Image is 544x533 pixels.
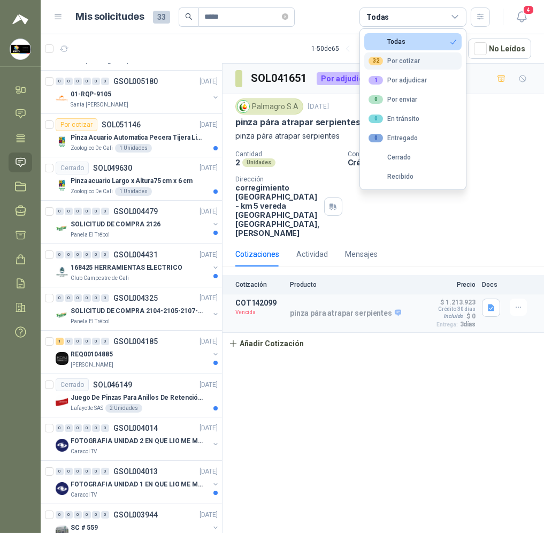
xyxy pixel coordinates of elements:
div: 0 [101,511,109,519]
div: 0 [65,208,73,215]
div: 0 [83,251,91,258]
p: Precio [422,281,476,288]
a: 0 0 0 0 0 0 GSOL004431[DATE] Company Logo168425 HERRAMIENTAS ELECTRICOClub Campestre de Cali [56,248,220,283]
div: 0 [101,251,109,258]
div: 0 [74,208,82,215]
p: Caracol TV [71,491,97,499]
div: 0 [101,424,109,432]
p: Panela El Trébol [71,231,110,239]
img: Company Logo [56,135,68,148]
p: GSOL004014 [113,424,158,432]
button: 0En tránsito [364,110,462,127]
p: FOTOGRAFIA UNIDAD 2 EN QUE LIO ME METI [71,436,204,446]
div: 0 [65,468,73,475]
p: Zoologico De Cali [71,187,113,196]
p: 01-RQP-9105 [71,89,111,100]
p: GSOL004185 [113,338,158,345]
button: 1Por adjudicar [364,72,462,89]
div: 0 [56,424,64,432]
div: 0 [65,78,73,85]
a: 1 0 0 0 0 0 GSOL004185[DATE] Company LogoREQ00104885[PERSON_NAME] [56,335,220,369]
div: 1 - 50 de 65 [311,40,373,57]
h3: SOL041651 [251,70,308,87]
a: 0 0 0 0 0 0 GSOL005180[DATE] Company Logo01-RQP-9105Santa [PERSON_NAME] [56,75,220,109]
p: [DATE] [200,467,218,477]
div: 0 [92,511,100,519]
div: 0 [101,78,109,85]
div: 0 [101,468,109,475]
div: 0 [369,95,383,104]
div: 0 [74,78,82,85]
div: Entregado [369,134,418,142]
div: 0 [92,78,100,85]
div: Por adjudicar [369,76,427,85]
div: Cerrado [56,162,89,174]
div: 0 [74,251,82,258]
div: 0 [83,468,91,475]
a: Por cotizarSOL051146[DATE] Company LogoPinza Acuario Automatica Pecera Tijera Limpiador AlicateZo... [41,114,222,157]
p: Club Campestre de Cali [71,274,129,283]
div: Por cotizar [56,118,97,131]
div: Unidades [242,158,275,167]
p: SOL046149 [93,381,132,389]
p: pinza pára atrapar serpientes [235,117,361,128]
span: close-circle [282,12,288,22]
p: [DATE] [200,163,218,173]
img: Company Logo [56,265,68,278]
p: [DATE] [308,102,329,112]
span: 33 [153,11,170,24]
img: Company Logo [237,101,249,112]
p: Zoologico De Cali [71,144,113,153]
button: Cerrado [364,149,462,166]
p: GSOL004013 [113,468,158,475]
p: GSOL005180 [113,78,158,85]
p: Juego De Pinzas Para Anillos De Retención 6 Piezas - 360A - [PERSON_NAME] [71,393,204,403]
p: corregimiento [GEOGRAPHIC_DATA] - km 5 vereda [GEOGRAPHIC_DATA] [GEOGRAPHIC_DATA] , [PERSON_NAME] [235,183,320,238]
div: 0 [101,294,109,302]
p: Vencida [235,307,284,318]
button: 4 [512,7,531,27]
p: Cotización [235,281,284,288]
div: 0 [56,251,64,258]
span: 4 [523,5,534,15]
p: [DATE] [200,120,218,130]
p: Dirección [235,176,320,183]
p: Lafayette SAS [71,404,103,413]
p: [DATE] [200,510,218,520]
div: 0 [101,338,109,345]
p: GSOL004479 [113,208,158,215]
div: 0 [56,468,64,475]
div: Cerrado [369,154,411,161]
div: Todas [369,38,405,45]
button: 32Por cotizar [364,52,462,70]
div: 0 [56,208,64,215]
div: 0 [56,511,64,519]
div: 0 [92,294,100,302]
a: CerradoSOL046149[DATE] Company LogoJuego De Pinzas Para Anillos De Retención 6 Piezas - 360A - [P... [41,374,222,417]
div: 0 [56,294,64,302]
p: [DATE] [200,77,218,87]
p: pinza pára atrapar serpientes [235,130,531,142]
p: SC # 559 [71,523,98,533]
p: $ 1.213.923 [440,299,476,306]
img: Logo peakr [12,13,28,26]
div: Palmagro S.A [235,98,303,115]
div: Por enviar [369,95,417,104]
p: GSOL004325 [113,294,158,302]
div: 0 [92,338,100,345]
div: Cerrado [56,378,89,391]
p: SOLICITUD DE COMPRA 2104-2105-2107-2110 [71,306,204,316]
a: 0 0 0 0 0 0 GSOL004013[DATE] Company LogoFOTOGRAFIA UNIDAD 1 EN QUE LIO ME METICaracol TV [56,465,220,499]
p: [DATE] [200,250,218,260]
div: 0 [74,468,82,475]
p: [DATE] [200,337,218,347]
div: Actividad [296,248,328,260]
div: Todas [366,11,389,23]
div: 0 [56,78,64,85]
p: COT142099 [235,299,284,307]
p: Panela El Trébol [71,317,110,326]
div: 0 [92,208,100,215]
p: 168425 HERRAMIENTAS ELECTRICO [71,263,182,273]
div: 0 [83,338,91,345]
button: Todas [364,33,462,50]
